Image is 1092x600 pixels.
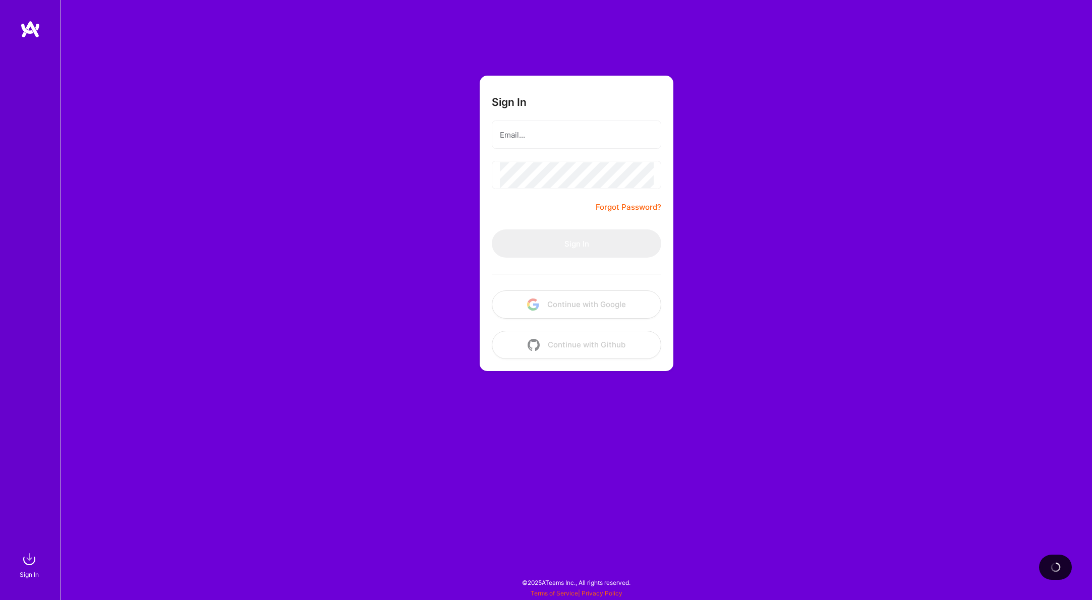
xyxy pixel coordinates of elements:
img: icon [527,298,539,311]
a: sign inSign In [21,549,39,580]
a: Terms of Service [531,589,578,597]
img: loading [1051,562,1061,572]
div: © 2025 ATeams Inc., All rights reserved. [61,570,1092,595]
a: Forgot Password? [596,201,661,213]
h3: Sign In [492,96,527,108]
button: Continue with Github [492,331,661,359]
button: Continue with Google [492,290,661,319]
div: Sign In [20,569,39,580]
img: icon [528,339,540,351]
span: | [531,589,622,597]
input: Email... [500,122,653,148]
a: Privacy Policy [582,589,622,597]
button: Sign In [492,229,661,258]
img: logo [20,20,40,38]
img: sign in [19,549,39,569]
